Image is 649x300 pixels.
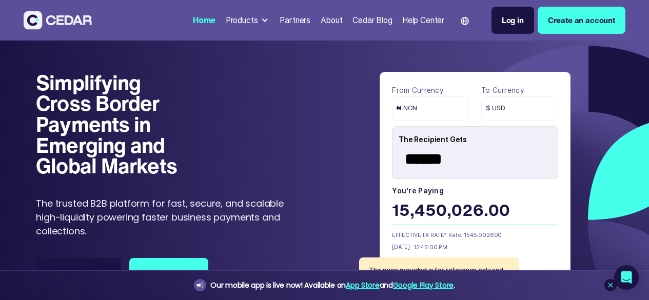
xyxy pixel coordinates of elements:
div: 15,450,026.00 [392,198,558,224]
div: Cedar Blog [352,14,392,26]
div: EFFECTIVE FX RATE* [392,231,448,239]
div: Open Intercom Messenger [614,265,639,290]
a: Create an account [538,7,625,34]
div: Log in [502,14,524,26]
div: Help Center [402,14,444,26]
label: To currency [481,84,558,96]
a: Home [189,9,220,31]
span: ₦ NGN [397,104,417,113]
div: The Recipient Gets [399,130,558,149]
div: Home [193,14,215,26]
a: Partners [276,9,314,31]
span: $ USD [486,104,505,113]
div: Our mobile app is live now! Available on and . [210,279,455,292]
a: Speak to Sales [36,258,121,290]
div: Products [226,14,258,26]
div: 12:45:00 PM [410,243,447,251]
a: Cedar Blog [348,9,396,31]
a: Get started [129,258,209,290]
div: Rate: 1545.002600 [448,231,524,240]
a: App Store [346,280,379,290]
div: [DATE] [392,243,410,251]
h1: Simplifying Cross Border Payments in Emerging and Global Markets [36,72,192,176]
a: Google Play Store [393,280,454,290]
a: Log in [491,7,534,34]
label: From currency [392,84,469,96]
div: About [321,14,343,26]
a: About [317,9,347,31]
a: Help Center [398,9,448,31]
div: Partners [280,14,310,26]
label: You're paying [392,185,558,197]
img: announcement [196,281,204,289]
p: The trusted B2B platform for fast, secure, and scalable high-liquidity powering faster business p... [36,196,297,238]
div: Products [222,10,274,30]
form: payField [392,84,558,279]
